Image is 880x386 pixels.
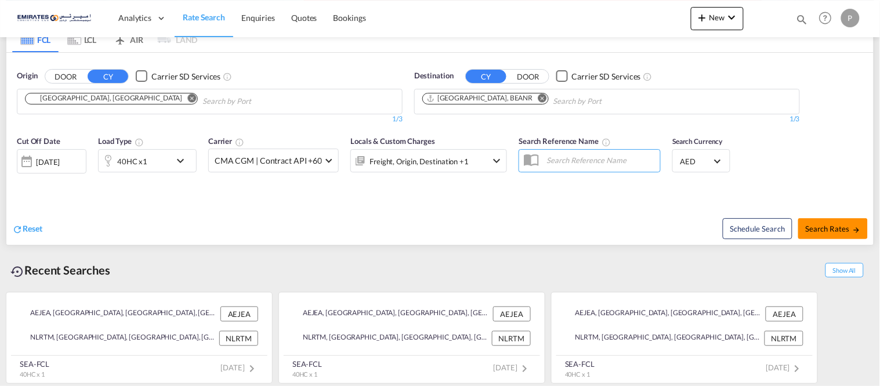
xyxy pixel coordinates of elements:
[572,71,641,82] div: Carrier SD Services
[235,138,244,147] md-icon: The selected Trucker/Carrierwill be displayed in the rate results If the rates are from another f...
[841,9,860,27] div: P
[672,137,723,146] span: Search Currency
[414,70,454,82] span: Destination
[556,70,641,82] md-checkbox: Checkbox No Ink
[691,7,744,30] button: icon-plus 400-fgNewicon-chevron-down
[566,306,763,322] div: AEJEA, Jebel Ali, United Arab Emirates, Middle East, Middle East
[293,331,489,346] div: NLRTM, Rotterdam, Netherlands, Western Europe, Europe
[725,10,739,24] md-icon: icon-chevron-down
[6,292,273,384] recent-search-card: AEJEA, [GEOGRAPHIC_DATA], [GEOGRAPHIC_DATA], [GEOGRAPHIC_DATA], [GEOGRAPHIC_DATA] AEJEANLRTM, [GE...
[643,72,653,81] md-icon: Unchecked: Search for CY (Container Yard) services for all selected carriers.Checked : Search for...
[151,71,220,82] div: Carrier SD Services
[17,172,26,188] md-datepicker: Select
[12,27,198,52] md-pagination-wrapper: Use the left and right arrow keys to navigate between tabs
[98,136,144,146] span: Load Type
[10,265,24,279] md-icon: icon-backup-restore
[696,10,709,24] md-icon: icon-plus 400-fg
[790,362,804,376] md-icon: icon-chevron-right
[825,263,864,277] span: Show All
[602,138,611,147] md-icon: Your search will be saved by the below given name
[219,331,258,346] div: NLRTM
[370,153,469,169] div: Freight Origin Destination Factory Stuffing
[565,359,595,369] div: SEA-FCL
[493,306,531,322] div: AEJEA
[696,13,739,22] span: New
[798,218,868,239] button: Search Ratesicon-arrow-right
[223,72,232,81] md-icon: Unchecked: Search for CY (Container Yard) services for all selected carriers.Checked : Search for...
[23,223,42,233] span: Reset
[45,70,86,83] button: DOOR
[494,363,531,372] span: [DATE]
[12,27,59,52] md-tab-item: FCL
[118,12,151,24] span: Analytics
[20,306,218,322] div: AEJEA, Jebel Ali, United Arab Emirates, Middle East, Middle East
[173,154,193,168] md-icon: icon-chevron-down
[541,151,660,168] input: Search Reference Name
[88,70,128,83] button: CY
[17,149,86,174] div: [DATE]
[117,153,147,169] div: 40HC x1
[20,359,49,369] div: SEA-FCL
[202,92,313,111] input: Chips input.
[766,363,804,372] span: [DATE]
[334,13,366,23] span: Bookings
[36,157,60,167] div: [DATE]
[278,292,545,384] recent-search-card: AEJEA, [GEOGRAPHIC_DATA], [GEOGRAPHIC_DATA], [GEOGRAPHIC_DATA], [GEOGRAPHIC_DATA] AEJEANLRTM, [GE...
[492,331,531,346] div: NLRTM
[17,5,96,31] img: c67187802a5a11ec94275b5db69a26e6.png
[220,306,258,322] div: AEJEA
[135,138,144,147] md-icon: icon-information-outline
[426,93,535,103] div: Press delete to remove this chip.
[796,13,809,30] div: icon-magnify
[551,292,818,384] recent-search-card: AEJEA, [GEOGRAPHIC_DATA], [GEOGRAPHIC_DATA], [GEOGRAPHIC_DATA], [GEOGRAPHIC_DATA] AEJEANLRTM, [GE...
[6,257,115,283] div: Recent Searches
[6,53,874,245] div: OriginDOOR CY Checkbox No InkUnchecked: Search for CY (Container Yard) services for all selected ...
[679,153,724,169] md-select: Select Currency: د.إ AEDUnited Arab Emirates Dirham
[12,224,23,235] md-icon: icon-refresh
[136,70,220,82] md-checkbox: Checkbox No Ink
[853,226,861,234] md-icon: icon-arrow-right
[241,13,275,23] span: Enquiries
[765,331,803,346] div: NLRTM
[723,218,792,239] button: Note: By default Schedule search will only considerorigin ports, destination ports and cut off da...
[105,27,151,52] md-tab-item: AIR
[113,33,127,42] md-icon: icon-airplane
[245,362,259,376] md-icon: icon-chevron-right
[292,359,322,369] div: SEA-FCL
[519,136,611,146] span: Search Reference Name
[292,370,317,378] span: 40HC x 1
[350,149,507,172] div: Freight Origin Destination Factory Stuffingicon-chevron-down
[293,306,490,322] div: AEJEA, Jebel Ali, United Arab Emirates, Middle East, Middle East
[29,93,184,103] div: Press delete to remove this chip.
[215,155,322,167] span: CMA CGM | Contract API +60
[23,89,317,111] md-chips-wrap: Chips container. Use arrow keys to select chips.
[221,363,259,372] span: [DATE]
[20,331,216,346] div: NLRTM, Rotterdam, Netherlands, Western Europe, Europe
[816,8,841,29] div: Help
[553,92,664,111] input: Chips input.
[531,93,548,105] button: Remove
[508,70,549,83] button: DOOR
[291,13,317,23] span: Quotes
[20,370,45,378] span: 40HC x 1
[12,223,42,236] div: icon-refreshReset
[180,93,197,105] button: Remove
[426,93,533,103] div: Antwerp, BEANR
[17,70,38,82] span: Origin
[490,154,504,168] md-icon: icon-chevron-down
[29,93,182,103] div: Jebel Ali, AEJEA
[766,306,803,322] div: AEJEA
[565,370,590,378] span: 40HC x 1
[517,362,531,376] md-icon: icon-chevron-right
[421,89,668,111] md-chips-wrap: Chips container. Use arrow keys to select chips.
[680,156,712,167] span: AED
[796,13,809,26] md-icon: icon-magnify
[805,224,861,233] span: Search Rates
[466,70,506,83] button: CY
[17,136,60,146] span: Cut Off Date
[183,12,225,22] span: Rate Search
[17,114,403,124] div: 1/3
[566,331,762,346] div: NLRTM, Rotterdam, Netherlands, Western Europe, Europe
[98,149,197,172] div: 40HC x1icon-chevron-down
